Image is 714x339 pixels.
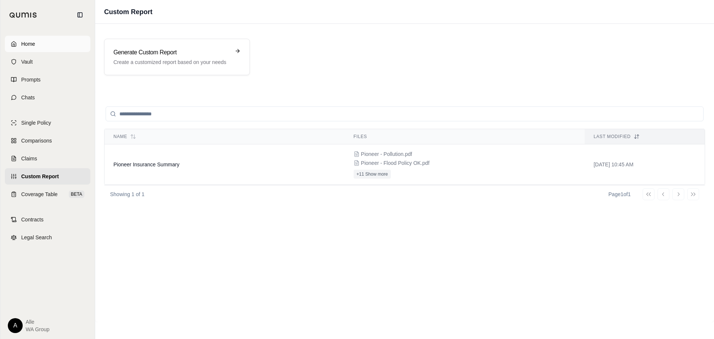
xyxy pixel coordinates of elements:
a: Comparisons [5,132,90,149]
p: Create a customized report based on your needs [113,58,230,66]
td: [DATE] 10:45 AM [585,144,705,185]
span: Vault [21,58,33,65]
a: Home [5,36,90,52]
span: Alle [26,318,49,326]
span: Chats [21,94,35,101]
h3: Generate Custom Report [113,48,230,57]
span: Pioneer - Flood Policy OK.pdf [361,159,430,167]
span: Single Policy [21,119,51,127]
span: Home [21,40,35,48]
span: Legal Search [21,234,52,241]
img: Qumis Logo [9,12,37,18]
span: Claims [21,155,37,162]
a: Contracts [5,211,90,228]
span: Pioneer Insurance Summary [113,161,179,167]
button: +11 Show more [354,170,391,179]
span: Prompts [21,76,41,83]
p: Showing 1 of 1 [110,191,145,198]
a: Custom Report [5,168,90,185]
span: BETA [69,191,84,198]
div: Name [113,134,336,140]
span: Contracts [21,216,44,223]
span: Coverage Table [21,191,58,198]
button: Collapse sidebar [74,9,86,21]
a: Claims [5,150,90,167]
a: Legal Search [5,229,90,246]
span: Custom Report [21,173,59,180]
a: Single Policy [5,115,90,131]
a: Vault [5,54,90,70]
th: Files [345,129,585,144]
div: A [8,318,23,333]
span: WA Group [26,326,49,333]
span: Pioneer - Pollution.pdf [361,150,412,158]
h1: Custom Report [104,7,152,17]
a: Prompts [5,71,90,88]
span: Comparisons [21,137,52,144]
div: Page 1 of 1 [608,191,631,198]
div: Last modified [594,134,696,140]
a: Chats [5,89,90,106]
a: Coverage TableBETA [5,186,90,202]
